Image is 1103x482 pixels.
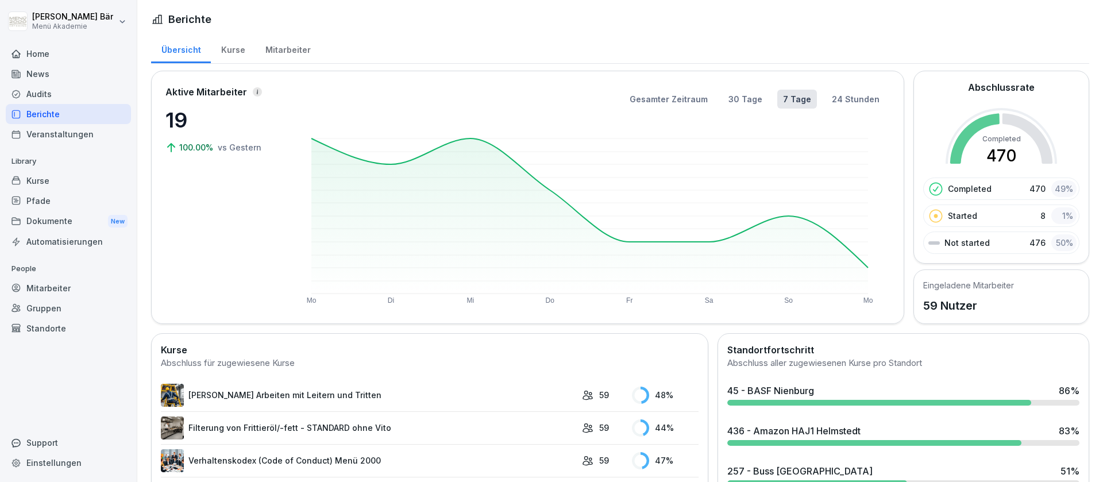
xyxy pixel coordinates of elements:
[6,171,131,191] a: Kurse
[161,343,699,357] h2: Kurse
[624,90,714,109] button: Gesamter Zeitraum
[784,296,793,304] text: So
[705,296,714,304] text: Sa
[1060,464,1079,478] div: 51 %
[727,384,814,398] div: 45 - BASF Nienburg
[161,384,184,407] img: v7bxruicv7vvt4ltkcopmkzf.png
[1029,183,1046,195] p: 470
[632,452,699,469] div: 47 %
[6,191,131,211] a: Pfade
[546,296,555,304] text: Do
[6,433,131,453] div: Support
[6,211,131,232] div: Dokumente
[6,211,131,232] a: DokumenteNew
[168,11,211,27] h1: Berichte
[161,449,576,472] a: Verhaltenskodex (Code of Conduct) Menü 2000
[467,296,475,304] text: Mi
[599,389,609,401] p: 59
[161,449,184,472] img: hh3kvobgi93e94d22i1c6810.png
[218,141,261,153] p: vs Gestern
[723,379,1084,410] a: 45 - BASF Nienburg86%
[863,296,873,304] text: Mo
[1059,384,1079,398] div: 86 %
[6,64,131,84] a: News
[161,417,576,439] a: Filterung von Frittieröl/-fett - STANDARD ohne Vito
[6,318,131,338] a: Standorte
[161,384,576,407] a: [PERSON_NAME] Arbeiten mit Leitern und Tritten
[727,357,1079,370] div: Abschluss aller zugewiesenen Kurse pro Standort
[6,104,131,124] a: Berichte
[632,419,699,437] div: 44 %
[6,232,131,252] a: Automatisierungen
[255,34,321,63] a: Mitarbeiter
[968,80,1035,94] h2: Abschlussrate
[32,22,113,30] p: Menü Akademie
[307,296,317,304] text: Mo
[161,357,699,370] div: Abschluss für zugewiesene Kurse
[1059,424,1079,438] div: 83 %
[165,105,280,136] p: 19
[6,124,131,144] a: Veranstaltungen
[6,152,131,171] p: Library
[826,90,885,109] button: 24 Stunden
[1051,207,1077,224] div: 1 %
[179,141,215,153] p: 100.00%
[723,90,768,109] button: 30 Tage
[1040,210,1046,222] p: 8
[1029,237,1046,249] p: 476
[161,417,184,439] img: lnrteyew03wyeg2dvomajll7.png
[6,84,131,104] a: Audits
[626,296,633,304] text: Fr
[599,454,609,466] p: 59
[944,237,990,249] p: Not started
[6,44,131,64] a: Home
[727,464,873,478] div: 257 - Buss [GEOGRAPHIC_DATA]
[108,215,128,228] div: New
[165,85,247,99] p: Aktive Mitarbeiter
[948,210,977,222] p: Started
[727,424,861,438] div: 436 - Amazon HAJ1 Helmstedt
[1051,234,1077,251] div: 50 %
[6,298,131,318] a: Gruppen
[6,453,131,473] a: Einstellungen
[723,419,1084,450] a: 436 - Amazon HAJ1 Helmstedt83%
[1051,180,1077,197] div: 49 %
[777,90,817,109] button: 7 Tage
[923,297,1014,314] p: 59 Nutzer
[948,183,992,195] p: Completed
[599,422,609,434] p: 59
[151,34,211,63] a: Übersicht
[6,260,131,278] p: People
[6,278,131,298] a: Mitarbeiter
[32,12,113,22] p: [PERSON_NAME] Bär
[727,343,1079,357] h2: Standortfortschritt
[632,387,699,404] div: 48 %
[388,296,394,304] text: Di
[211,34,255,63] a: Kurse
[923,279,1014,291] h5: Eingeladene Mitarbeiter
